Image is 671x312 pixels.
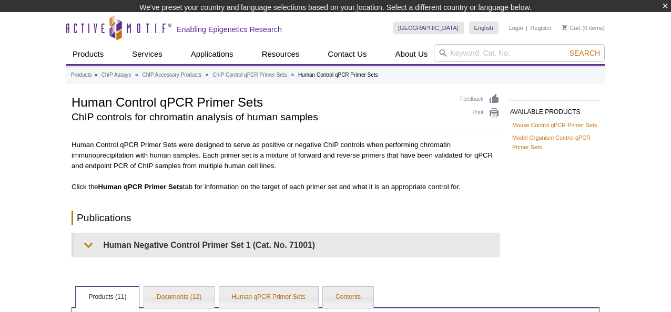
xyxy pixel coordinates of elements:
a: [GEOGRAPHIC_DATA] [393,22,464,34]
b: Human qPCR Primer Sets [98,183,183,191]
a: Documents (12) [144,287,214,308]
li: » [291,72,294,78]
a: Login [509,24,523,32]
a: Products [66,44,110,64]
a: Print [460,108,500,119]
summary: Human Negative Control Primer Set 1 (Cat. No. 71001) [74,233,499,257]
a: Cart [562,24,581,32]
li: » [206,72,209,78]
a: ChIP Accessory Products [142,70,201,80]
img: Change Here [354,8,382,33]
a: ChIP Control qPCR Primer Sets [212,70,287,80]
a: Services [126,44,169,64]
a: Contact Us [321,44,373,64]
a: Human qPCR Primer Sets [219,287,318,308]
a: Contents [323,287,373,308]
li: (0 items) [562,22,605,34]
p: Click the tab for information on the target of each primer set and what it is an appropriate cont... [72,182,500,192]
h1: Human Control qPCR Primer Sets [72,93,450,109]
h2: Enabling Epigenetics Research [177,25,282,34]
span: Search [570,49,600,57]
img: Your Cart [562,25,567,30]
h2: AVAILABLE PRODUCTS [510,100,599,119]
a: Feedback [460,93,500,105]
a: Applications [185,44,240,64]
a: Model Organism Control qPCR Primer Sets [512,133,597,152]
a: ChIP Assays [101,70,131,80]
h2: Publications [72,211,500,225]
li: Human Control qPCR Primer Sets [298,72,378,78]
button: Search [566,48,603,58]
p: Human Control qPCR Primer Sets were designed to serve as positive or negative ChIP controls when ... [72,137,500,171]
a: English [469,22,499,34]
a: Resources [256,44,306,64]
a: About Us [389,44,434,64]
a: Products [71,70,91,80]
input: Keyword, Cat. No. [434,44,605,62]
a: Mouse Control qPCR Primer Sets [512,120,597,130]
a: Register [530,24,552,32]
li: » [135,72,138,78]
li: » [94,72,97,78]
h2: ChIP controls for chromatin analysis of human samples [72,112,450,122]
a: Products (11) [76,287,139,308]
li: | [526,22,527,34]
